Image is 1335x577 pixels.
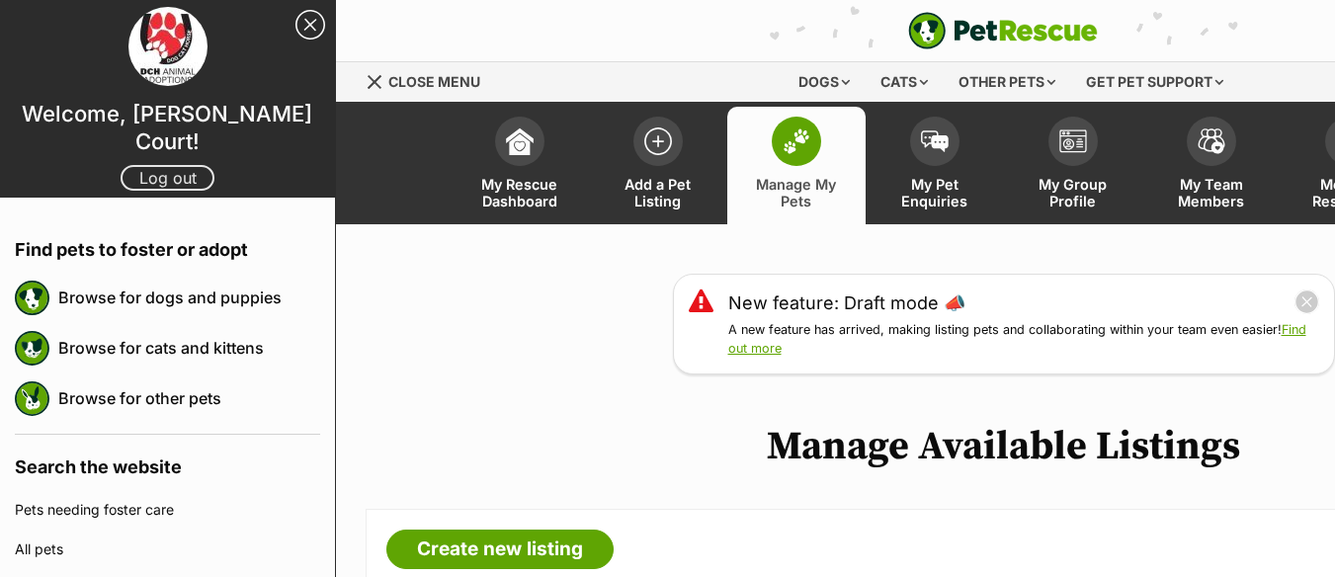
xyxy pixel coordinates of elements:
[728,289,965,316] a: New feature: Draft mode 📣
[15,381,49,416] img: petrescue logo
[1029,176,1118,209] span: My Group Profile
[614,176,703,209] span: Add a Pet Listing
[15,530,320,569] a: All pets
[1059,129,1087,153] img: group-profile-icon-3fa3cf56718a62981997c0bc7e787c4b2cf8bcc04b72c1350f741eb67cf2f40e.svg
[128,7,208,86] img: profile image
[908,12,1098,49] img: logo-e224e6f780fb5917bec1dbf3a21bbac754714ae5b6737aabdf751b685950b380.svg
[728,321,1319,359] p: A new feature has arrived, making listing pets and collaborating within your team even easier!
[589,107,727,224] a: Add a Pet Listing
[388,73,480,90] span: Close menu
[1167,176,1256,209] span: My Team Members
[867,62,942,102] div: Cats
[1142,107,1281,224] a: My Team Members
[1294,289,1319,314] button: close
[1004,107,1142,224] a: My Group Profile
[366,62,494,98] a: Menu
[644,127,672,155] img: add-pet-listing-icon-0afa8454b4691262ce3f59096e99ab1cd57d4a30225e0717b998d2c9b9846f56.svg
[15,217,320,273] h4: Find pets to foster or adopt
[15,281,49,315] img: petrescue logo
[785,62,864,102] div: Dogs
[58,327,320,369] a: Browse for cats and kittens
[15,435,320,490] h4: Search the website
[945,62,1069,102] div: Other pets
[15,331,49,366] img: petrescue logo
[1072,62,1237,102] div: Get pet support
[295,10,325,40] a: Close Sidebar
[921,130,949,152] img: pet-enquiries-icon-7e3ad2cf08bfb03b45e93fb7055b45f3efa6380592205ae92323e6603595dc1f.svg
[506,127,534,155] img: dashboard-icon-eb2f2d2d3e046f16d808141f083e7271f6b2e854fb5c12c21221c1fb7104beca.svg
[121,165,214,191] a: Log out
[890,176,979,209] span: My Pet Enquiries
[386,530,614,569] a: Create new listing
[728,322,1306,356] a: Find out more
[58,377,320,419] a: Browse for other pets
[58,277,320,318] a: Browse for dogs and puppies
[1198,128,1225,154] img: team-members-icon-5396bd8760b3fe7c0b43da4ab00e1e3bb1a5d9ba89233759b79545d2d3fc5d0d.svg
[451,107,589,224] a: My Rescue Dashboard
[783,128,810,154] img: manage-my-pets-icon-02211641906a0b7f246fdf0571729dbe1e7629f14944591b6c1af311fb30b64b.svg
[475,176,564,209] span: My Rescue Dashboard
[908,12,1098,49] a: PetRescue
[727,107,866,224] a: Manage My Pets
[866,107,1004,224] a: My Pet Enquiries
[15,490,320,530] a: Pets needing foster care
[752,176,841,209] span: Manage My Pets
